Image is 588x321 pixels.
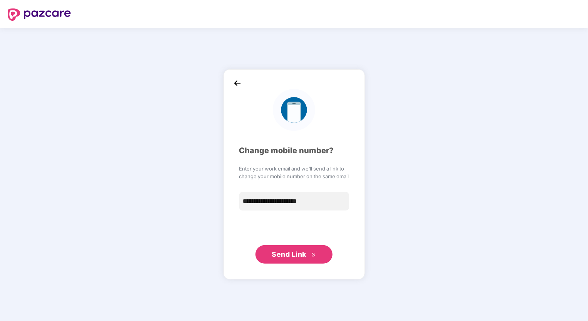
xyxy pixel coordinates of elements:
[255,245,333,264] button: Send Linkdouble-right
[272,250,306,258] span: Send Link
[311,252,316,257] span: double-right
[273,89,315,131] img: logo
[239,165,349,172] span: Enter your work email and we’ll send a link to
[8,8,71,21] img: logo
[239,145,349,157] div: Change mobile number?
[232,77,243,89] img: back_icon
[239,172,349,180] span: change your mobile number on the same email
